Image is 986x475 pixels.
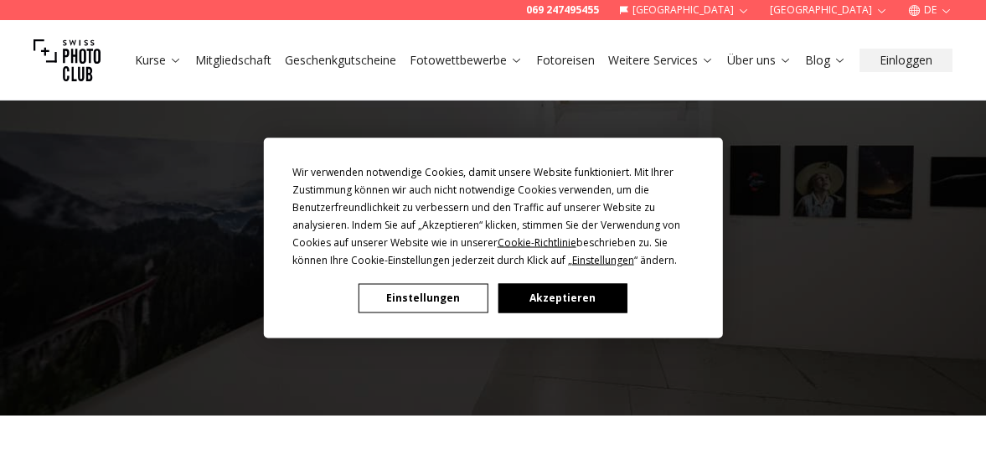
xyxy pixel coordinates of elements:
div: Cookie Consent Prompt [263,137,722,338]
div: Wir verwenden notwendige Cookies, damit unsere Website funktioniert. Mit Ihrer Zustimmung können ... [292,163,694,268]
span: Cookie-Richtlinie [498,235,576,249]
button: Akzeptieren [498,283,627,312]
span: Einstellungen [572,252,634,266]
button: Einstellungen [359,283,488,312]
